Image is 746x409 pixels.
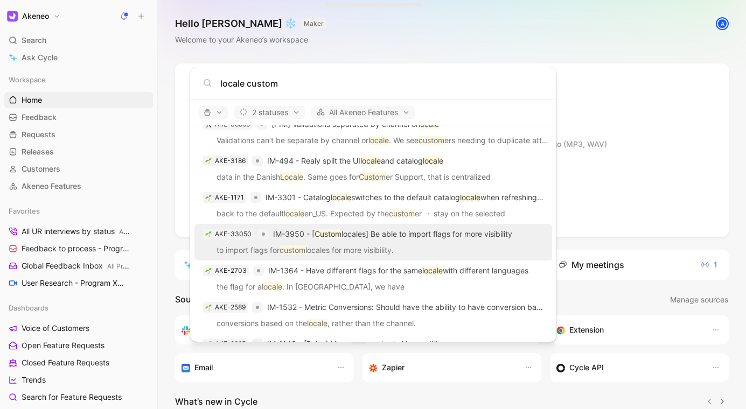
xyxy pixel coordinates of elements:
mark: locale [307,319,327,328]
mark: custom [419,136,444,145]
p: the flag for a . In [GEOGRAPHIC_DATA], we have [198,280,549,297]
mark: Locale [280,172,303,181]
mark: locale [360,156,381,165]
mark: custom [389,209,415,218]
p: conversions based on the , rather than the channel. [198,317,549,333]
img: 🌱 [205,304,212,311]
a: 🌱AKE-1171IM-3301 - Cataloglocaleswitches to the default cataloglocalewhen refreshing the pageback... [194,187,552,224]
img: 🌱 [205,231,212,237]
button: All Akeneo Features [311,106,415,119]
a: 🌱AKE-2865IM-1146 - [Rules] Manage operator 'or' in conditionsis empty in FRlocaleOR if it' Next [194,334,552,370]
mark: locale [368,136,389,145]
mark: locale [284,209,304,218]
div: AKE-33050 [215,229,252,239]
p: Validations can’t be separate by channel or . We see ers needing to duplicate attributes because ... [198,134,549,150]
img: 🌱 [205,158,212,164]
mark: Custom [359,172,386,181]
p: to import flags for locales for more visibility. [198,244,549,260]
p: IM-1364 - Have different flags for the same with different languages [268,264,528,277]
mark: locale [331,193,351,202]
a: 🌱AKE-2589IM-1532 - Metric Conversions: Should have the ability to have conversion based onconvers... [194,297,552,334]
mark: custom [280,245,305,255]
a: 🌱AKE-2703IM-1364 - Have different flags for the samelocalewith different languagesthe flag for al... [194,260,552,297]
input: Type a command or search anything [220,77,543,90]
mark: locale [423,156,443,165]
div: AKE-2865 [215,339,246,349]
img: 🌱 [205,194,212,201]
div: AKE-3186 [215,156,246,166]
p: back to the default en_US. Expected by the er → stay on the selected [198,207,549,223]
a: 🛠️AKE-38595[PIM] Validations separated by channel orlocaleValidations can’t be separate by channe... [194,114,552,151]
p: IM-1532 - Metric Conversions: Should have the ability to have conversion based on [267,301,543,314]
span: All Akeneo Features [316,106,410,119]
img: 🌱 [205,341,212,347]
mark: locale [422,266,443,275]
div: AKE-2703 [215,265,247,276]
span: 2 statuses [239,106,300,119]
a: 🌱AKE-3186IM-494 - Realy split the UIlocaleand cataloglocaledata in the DanishLocale. Same goes fo... [194,151,552,187]
mark: Custom [315,229,341,238]
p: IM-3950 - [ locales] Be able to import flags for more visibility [273,228,512,241]
p: IM-3301 - Catalog switches to the default catalog when refreshing the page [266,191,543,204]
mark: locale [262,282,282,291]
p: data in the Danish . Same goes for er Support, that is centralized [198,171,549,187]
button: 2 statuses [234,106,305,119]
div: AKE-1171 [215,192,244,203]
p: IM-494 - Realy split the UI and catalog [267,154,443,167]
span: IM-1146 - [Rules] Manage operator 'or' in conditions [267,339,450,348]
mark: locale [460,193,480,202]
img: 🌱 [205,267,212,274]
a: 🌱AKE-33050IM-3950 - [Customlocales] Be able to import flags for more visibilityto import flags fo... [194,224,552,260]
div: AKE-2589 [215,302,246,313]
